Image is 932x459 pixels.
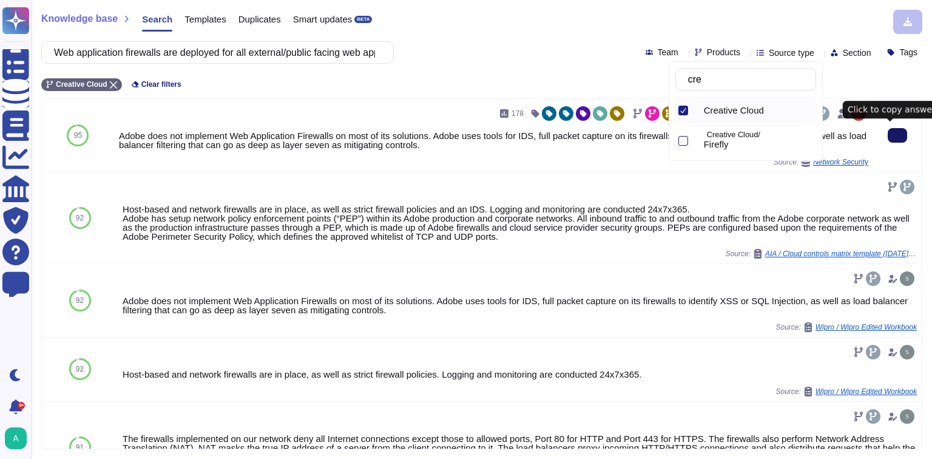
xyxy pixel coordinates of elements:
[682,69,815,90] input: Search by keywords
[238,15,281,24] span: Duplicates
[184,15,226,24] span: Templates
[2,425,35,452] button: user
[900,271,914,286] img: user
[119,131,868,149] div: Adobe does not implement Web Application Firewalls on most of its solutions. Adobe uses tools for...
[123,205,917,241] div: Host-based and network firewalls are in place, as well as strict firewall policies and an IDS. Lo...
[769,49,814,57] span: Source type
[704,139,729,150] span: Firefly
[123,370,917,379] div: Host-based and network firewalls are in place, as well as strict firewall policies. Logging and m...
[900,409,914,424] img: user
[694,134,699,148] div: Firefly
[512,110,524,117] span: 178
[76,365,84,373] span: 92
[76,297,84,304] span: 92
[48,42,381,63] input: Search a question or template...
[775,387,917,396] span: Source:
[813,158,868,166] span: Network Security
[899,48,917,56] span: Tags
[18,402,25,409] div: 9+
[5,427,27,449] img: user
[694,127,816,154] div: Firefly
[56,81,107,88] span: Creative Cloud
[815,388,917,395] span: Wipro / Wipro Edited Workbook
[707,131,811,139] p: Creative Cloud/
[704,105,811,116] div: Creative Cloud
[815,324,917,331] span: Wipro / Wipro Edited Workbook
[123,296,917,314] div: Adobe does not implement Web Application Firewalls on most of its solutions. Adobe uses tools for...
[76,444,84,451] span: 91
[694,97,816,124] div: Creative Cloud
[76,214,84,222] span: 92
[141,81,181,88] span: Clear filters
[704,139,811,150] div: Firefly
[293,15,353,24] span: Smart updates
[707,48,740,56] span: Products
[694,103,699,117] div: Creative Cloud
[354,16,372,23] div: BETA
[74,132,82,139] span: 95
[900,345,914,359] img: user
[41,14,118,24] span: Knowledge base
[765,250,917,257] span: AIA / Cloud controls matrix template ([DATE]) (1)
[843,49,871,57] span: Section
[774,157,868,167] span: Source:
[704,105,764,116] span: Creative Cloud
[142,15,172,24] span: Search
[658,48,678,56] span: Team
[775,322,917,332] span: Source:
[726,249,917,259] span: Source:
